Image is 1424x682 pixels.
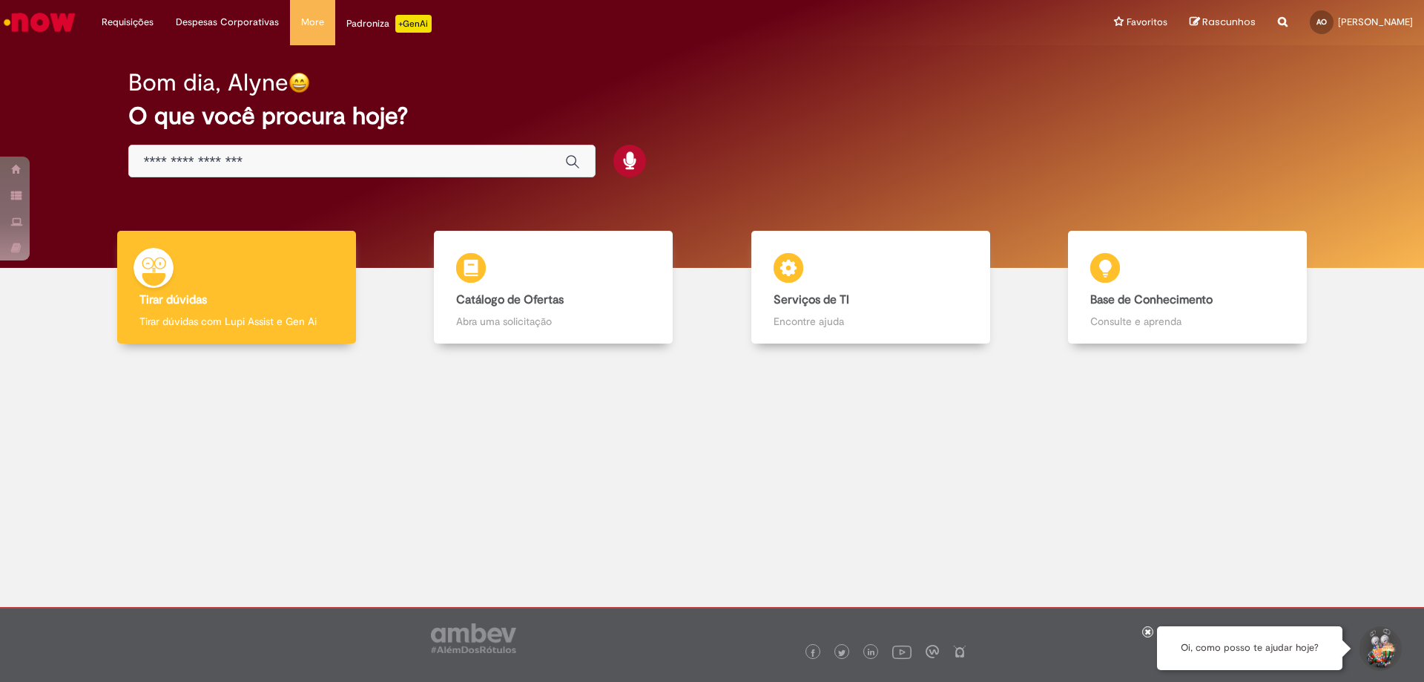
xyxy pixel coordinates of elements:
span: Favoritos [1127,15,1167,30]
span: AO [1316,17,1327,27]
b: Tirar dúvidas [139,292,207,307]
img: ServiceNow [1,7,78,37]
img: logo_footer_workplace.png [926,645,939,658]
img: logo_footer_facebook.png [809,649,817,657]
h2: Bom dia, Alyne [128,70,289,96]
a: Base de Conhecimento Consulte e aprenda [1029,231,1347,344]
img: logo_footer_ambev_rotulo_gray.png [431,623,516,653]
span: Rascunhos [1202,15,1256,29]
span: More [301,15,324,30]
img: logo_footer_youtube.png [892,642,912,661]
span: Despesas Corporativas [176,15,279,30]
p: Encontre ajuda [774,314,968,329]
a: Serviços de TI Encontre ajuda [712,231,1029,344]
span: Requisições [102,15,154,30]
img: logo_footer_naosei.png [953,645,966,658]
b: Base de Conhecimento [1090,292,1213,307]
button: Iniciar Conversa de Suporte [1357,626,1402,671]
h2: O que você procura hoje? [128,103,1296,129]
a: Tirar dúvidas Tirar dúvidas com Lupi Assist e Gen Ai [78,231,395,344]
img: logo_footer_twitter.png [838,649,845,657]
b: Serviços de TI [774,292,849,307]
p: Tirar dúvidas com Lupi Assist e Gen Ai [139,314,334,329]
p: Consulte e aprenda [1090,314,1285,329]
div: Oi, como posso te ajudar hoje? [1157,626,1342,670]
div: Padroniza [346,15,432,33]
img: logo_footer_linkedin.png [868,649,875,658]
a: Catálogo de Ofertas Abra uma solicitação [395,231,713,344]
b: Catálogo de Ofertas [456,292,564,307]
p: +GenAi [395,15,432,33]
p: Abra uma solicitação [456,314,650,329]
span: [PERSON_NAME] [1338,16,1413,28]
img: happy-face.png [289,72,310,94]
a: Rascunhos [1190,16,1256,30]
